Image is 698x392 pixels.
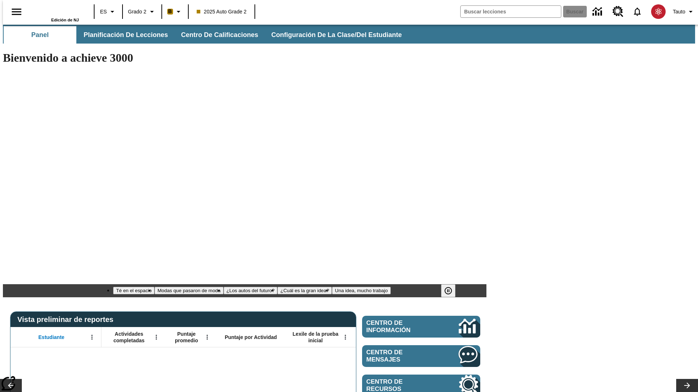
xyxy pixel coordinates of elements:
[362,316,480,338] a: Centro de información
[128,8,147,16] span: Grado 2
[87,332,97,343] button: Abrir menú
[164,5,186,18] button: Boost El color de la clase es anaranjado claro. Cambiar el color de la clase.
[31,31,49,39] span: Panel
[651,4,666,19] img: avatar image
[673,8,685,16] span: Tauto
[151,332,162,343] button: Abrir menú
[366,319,434,334] span: Centro de información
[169,331,204,344] span: Puntaje promedio
[202,332,213,343] button: Abrir menú
[362,345,480,367] a: Centro de mensajes
[17,315,117,324] span: Vista preliminar de reportes
[6,1,27,23] button: Abrir el menú lateral
[3,25,695,44] div: Subbarra de navegación
[113,287,155,294] button: Diapositiva 1 Té en el espacio
[181,31,258,39] span: Centro de calificaciones
[441,284,463,297] div: Pausar
[3,26,408,44] div: Subbarra de navegación
[197,8,247,16] span: 2025 Auto Grade 2
[647,2,670,21] button: Escoja un nuevo avatar
[676,379,698,392] button: Carrusel de lecciones, seguir
[670,5,698,18] button: Perfil/Configuración
[78,26,174,44] button: Planificación de lecciones
[340,332,351,343] button: Abrir menú
[105,331,153,344] span: Actividades completadas
[32,3,79,18] a: Portada
[39,334,65,340] span: Estudiante
[97,5,120,18] button: Lenguaje: ES, Selecciona un idioma
[461,6,561,17] input: Buscar campo
[4,26,76,44] button: Panel
[628,2,647,21] a: Notificaciones
[224,287,278,294] button: Diapositiva 3 ¿Los autos del futuro?
[441,284,456,297] button: Pausar
[289,331,342,344] span: Lexile de la prueba inicial
[332,287,390,294] button: Diapositiva 5 Una idea, mucho trabajo
[271,31,402,39] span: Configuración de la clase/del estudiante
[84,31,168,39] span: Planificación de lecciones
[3,51,486,65] h1: Bienvenido a achieve 3000
[155,287,223,294] button: Diapositiva 2 Modas que pasaron de moda
[125,5,159,18] button: Grado: Grado 2, Elige un grado
[225,334,277,340] span: Puntaje por Actividad
[366,349,437,363] span: Centro de mensajes
[588,2,608,22] a: Centro de información
[168,7,172,16] span: B
[608,2,628,21] a: Centro de recursos, Se abrirá en una pestaña nueva.
[51,18,79,22] span: Edición de NJ
[277,287,332,294] button: Diapositiva 4 ¿Cuál es la gran idea?
[175,26,264,44] button: Centro de calificaciones
[32,3,79,22] div: Portada
[100,8,107,16] span: ES
[265,26,408,44] button: Configuración de la clase/del estudiante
